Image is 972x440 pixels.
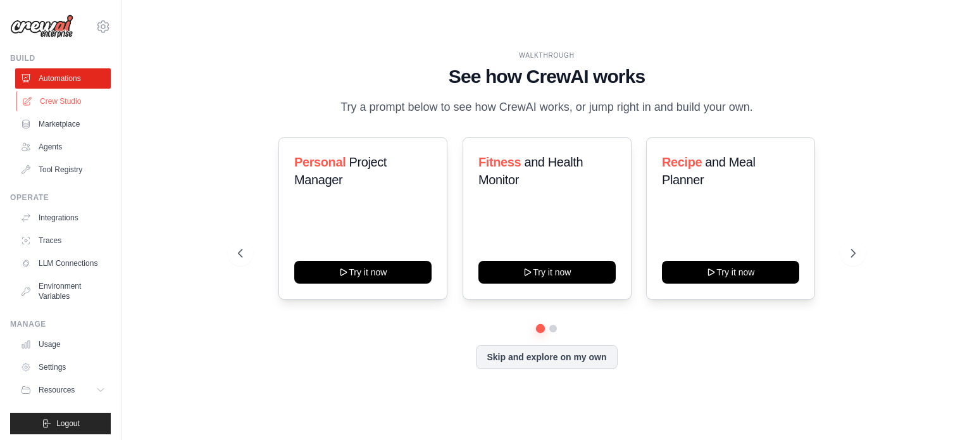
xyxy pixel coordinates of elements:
span: Personal [294,155,346,169]
a: Settings [15,357,111,377]
span: Project Manager [294,155,387,187]
span: Fitness [478,155,521,169]
a: Traces [15,230,111,251]
a: Tool Registry [15,160,111,180]
span: Recipe [662,155,702,169]
button: Try it now [478,261,616,284]
a: Environment Variables [15,276,111,306]
p: Try a prompt below to see how CrewAI works, or jump right in and build your own. [334,98,759,116]
button: Try it now [662,261,799,284]
div: Manage [10,319,111,329]
a: Usage [15,334,111,355]
div: WALKTHROUGH [238,51,856,60]
span: and Meal Planner [662,155,755,187]
button: Skip and explore on my own [476,345,617,369]
a: Marketplace [15,114,111,134]
a: LLM Connections [15,253,111,273]
a: Automations [15,68,111,89]
a: Agents [15,137,111,157]
div: Operate [10,192,111,203]
span: and Health Monitor [478,155,583,187]
span: Resources [39,385,75,395]
span: Logout [56,418,80,429]
img: Logo [10,15,73,39]
a: Integrations [15,208,111,228]
h1: See how CrewAI works [238,65,856,88]
div: Build [10,53,111,63]
a: Crew Studio [16,91,112,111]
button: Logout [10,413,111,434]
button: Resources [15,380,111,400]
button: Try it now [294,261,432,284]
